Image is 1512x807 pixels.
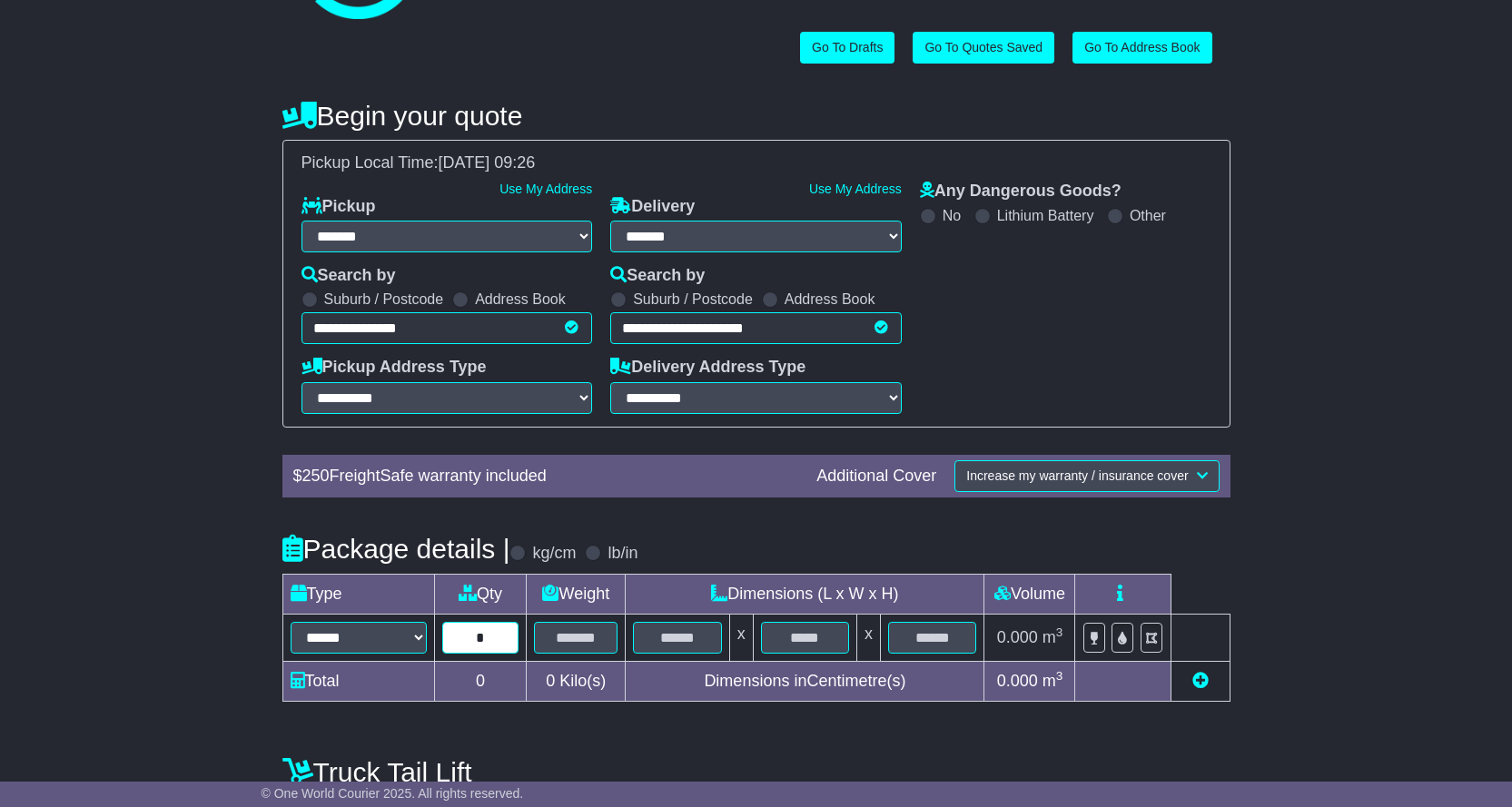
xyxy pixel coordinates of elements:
[1192,672,1209,690] a: Add new item
[1043,628,1063,646] span: m
[610,266,705,286] label: Search by
[997,207,1094,224] label: Lithium Battery
[997,628,1038,646] span: 0.000
[954,460,1219,492] button: Increase my warranty / insurance cover
[292,153,1220,173] div: Pickup Local Time:
[301,266,396,286] label: Search by
[546,672,555,690] span: 0
[439,153,536,172] span: [DATE] 09:26
[499,182,592,196] a: Use My Address
[966,468,1188,483] span: Increase my warranty / insurance cover
[282,757,1230,787] h4: Truck Tail Lift
[1056,669,1063,683] sup: 3
[301,358,487,378] label: Pickup Address Type
[324,290,444,308] label: Suburb / Postcode
[527,661,626,701] td: Kilo(s)
[610,358,805,378] label: Delivery Address Type
[475,290,566,308] label: Address Book
[913,32,1054,64] a: Go To Quotes Saved
[608,544,637,564] label: lb/in
[800,32,894,64] a: Go To Drafts
[920,182,1122,202] label: Any Dangerous Goods?
[527,574,626,614] td: Weight
[610,197,695,217] label: Delivery
[302,467,330,485] span: 250
[997,672,1038,690] span: 0.000
[807,467,945,487] div: Additional Cover
[626,661,984,701] td: Dimensions in Centimetre(s)
[809,182,902,196] a: Use My Address
[729,614,753,661] td: x
[282,101,1230,131] h4: Begin your quote
[434,574,527,614] td: Qty
[301,197,376,217] label: Pickup
[282,661,434,701] td: Total
[1056,625,1063,639] sup: 3
[434,661,527,701] td: 0
[282,574,434,614] td: Type
[282,534,510,564] h4: Package details |
[1130,207,1166,224] label: Other
[626,574,984,614] td: Dimensions (L x W x H)
[1072,32,1211,64] a: Go To Address Book
[785,290,875,308] label: Address Book
[284,467,808,487] div: $ FreightSafe warranty included
[633,290,753,308] label: Suburb / Postcode
[262,786,524,801] span: © One World Courier 2025. All rights reserved.
[857,614,881,661] td: x
[984,574,1075,614] td: Volume
[532,544,576,564] label: kg/cm
[943,207,961,224] label: No
[1043,672,1063,690] span: m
